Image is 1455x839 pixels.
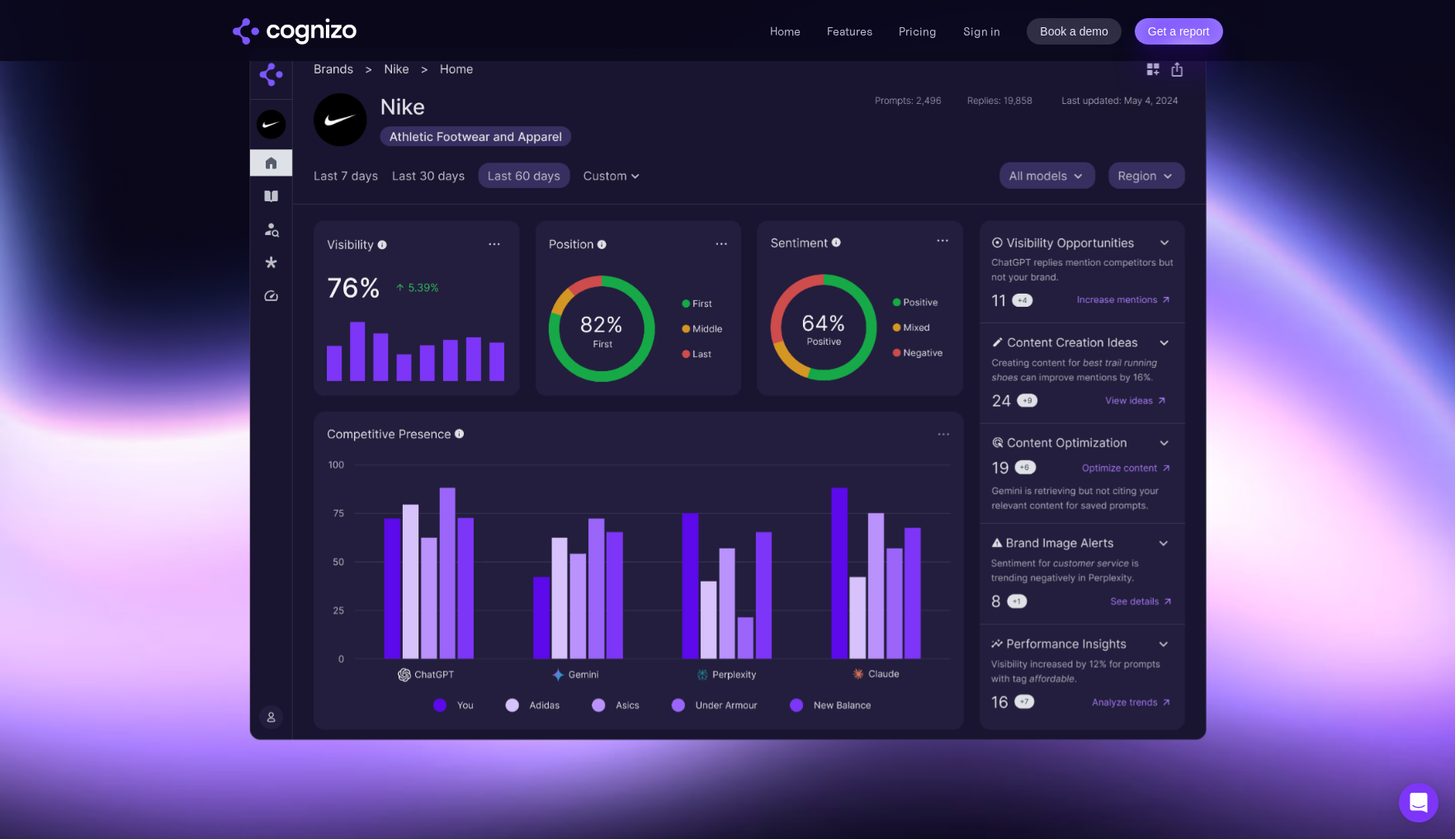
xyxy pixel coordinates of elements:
[1027,18,1122,45] a: Book a demo
[249,49,1207,740] img: Cognizo AI visibility optimization dashboard
[233,18,357,45] img: cognizo logo
[1135,18,1223,45] a: Get a report
[963,21,1000,41] a: Sign in
[899,24,937,39] a: Pricing
[1399,783,1438,823] div: Open Intercom Messenger
[233,18,357,45] a: home
[827,24,872,39] a: Features
[770,24,801,39] a: Home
